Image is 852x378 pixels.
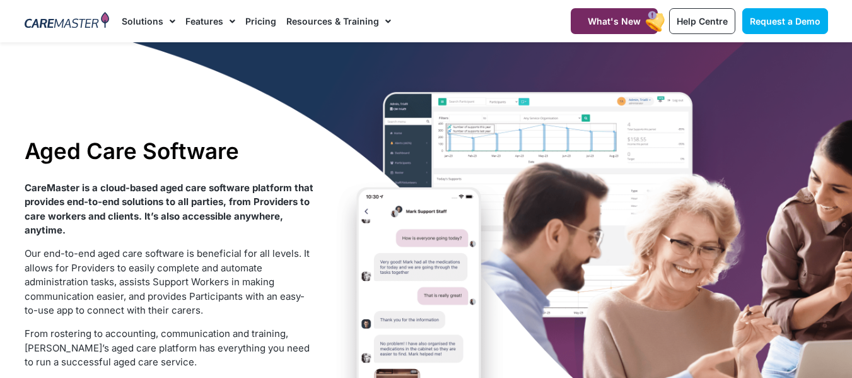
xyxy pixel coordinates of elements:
[677,16,728,27] span: Help Centre
[25,247,310,316] span: Our end-to-end aged care software is beneficial for all levels. It allows for Providers to easily...
[750,16,820,27] span: Request a Demo
[25,182,313,237] strong: CareMaster is a cloud-based aged care software platform that provides end-to-end solutions to all...
[25,12,110,31] img: CareMaster Logo
[25,138,314,164] h1: Aged Care Software
[669,8,735,34] a: Help Centre
[742,8,828,34] a: Request a Demo
[571,8,658,34] a: What's New
[25,328,310,368] span: From rostering to accounting, communication and training, [PERSON_NAME]’s aged care platform has ...
[588,16,641,27] span: What's New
